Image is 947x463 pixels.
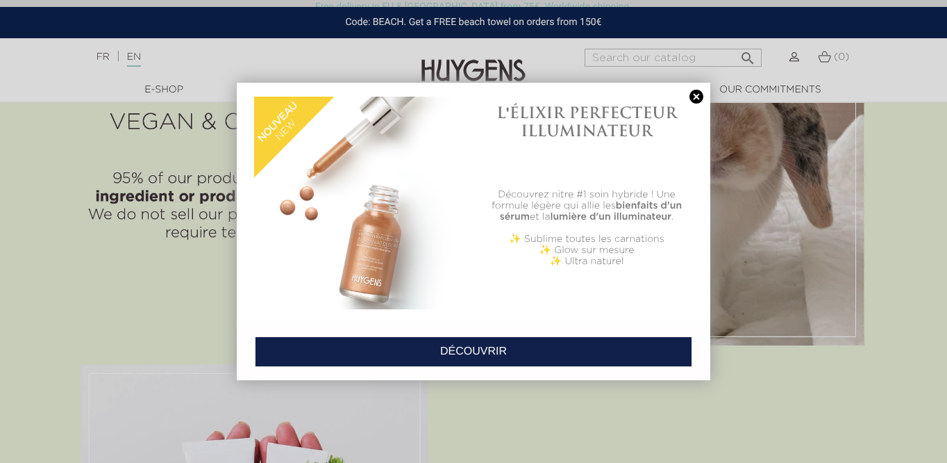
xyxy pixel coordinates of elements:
p: ✨ Ultra naturel [480,256,693,267]
h1: L'ÉLIXIR PERFECTEUR ILLUMINATEUR [480,104,693,140]
b: bienfaits d'un sérum [500,201,682,222]
p: Découvrez nitre #1 soin hybride ! Une formule légère qui allie les et la . [480,189,693,222]
b: lumière d'un illuminateur [550,212,671,222]
p: ✨ Sublime toutes les carnations [480,234,693,245]
a: DÉCOUVRIR [255,336,692,367]
p: ✨ Glow sur mesure [480,245,693,256]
